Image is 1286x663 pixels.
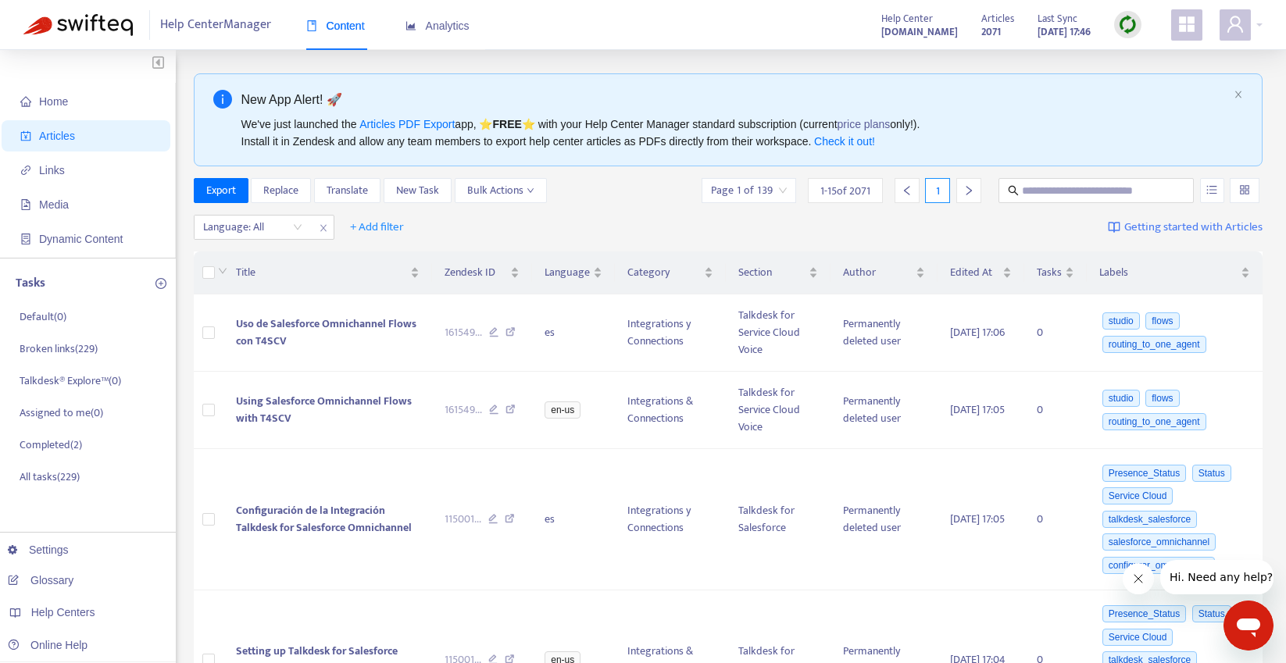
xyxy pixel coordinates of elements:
[236,315,416,350] span: Uso de Salesforce Omnichannel Flows con T4SCV
[1102,390,1140,407] span: studio
[814,135,875,148] a: Check it out!
[20,308,66,325] p: Default ( 0 )
[20,372,121,389] p: Talkdesk® Explore™ ( 0 )
[213,90,232,109] span: info-circle
[39,233,123,245] span: Dynamic Content
[20,165,31,176] span: link
[1200,178,1224,203] button: unordered-list
[327,182,368,199] span: Translate
[206,182,236,199] span: Export
[236,392,412,427] span: Using Salesforce Omnichannel Flows with T4SCV
[532,449,615,590] td: es
[545,401,580,419] span: en-us
[155,278,166,289] span: plus-circle
[241,90,1228,109] div: New App Alert! 🚀
[20,233,31,244] span: container
[532,294,615,372] td: es
[1206,184,1217,195] span: unordered-list
[881,10,933,27] span: Help Center
[1102,413,1206,430] span: routing_to_one_agent
[1145,390,1179,407] span: flows
[1226,15,1245,34] span: user
[1102,336,1206,353] span: routing_to_one_agent
[263,182,298,199] span: Replace
[384,178,452,203] button: New Task
[1008,185,1019,196] span: search
[615,251,725,294] th: Category
[8,574,73,586] a: Glossary
[726,372,831,449] td: Talkdesk for Service Cloud Voice
[359,118,455,130] a: Articles PDF Export
[1087,251,1263,294] th: Labels
[545,264,590,281] span: Language
[726,449,831,590] td: Talkdesk for Salesforce
[1102,312,1140,330] span: studio
[8,639,88,651] a: Online Help
[314,178,380,203] button: Translate
[1102,605,1186,622] span: Presence_Status
[241,116,1228,150] div: We've just launched the app, ⭐ ⭐️ with your Help Center Manager standard subscription (current on...
[432,251,533,294] th: Zendesk ID
[1108,221,1120,233] img: image-link
[39,95,68,108] span: Home
[627,264,700,281] span: Category
[39,198,69,211] span: Media
[902,185,913,196] span: left
[831,251,938,294] th: Author
[1192,465,1231,482] span: Status
[223,251,432,294] th: Title
[236,264,407,281] span: Title
[251,178,311,203] button: Replace
[938,251,1024,294] th: Edited At
[532,251,615,294] th: Language
[820,183,870,199] span: 1 - 15 of 2071
[20,199,31,210] span: file-image
[1102,511,1197,528] span: talkdesk_salesforce
[738,264,806,281] span: Section
[831,294,938,372] td: Permanently deleted user
[1038,23,1091,41] strong: [DATE] 17:46
[950,401,1005,419] span: [DATE] 17:05
[1223,601,1273,651] iframe: Button to launch messaging window
[39,164,65,176] span: Links
[350,218,404,237] span: + Add filter
[20,469,80,485] p: All tasks ( 229 )
[1102,487,1173,504] span: Service Cloud
[1038,10,1077,27] span: Last Sync
[39,130,75,142] span: Articles
[1234,90,1243,100] button: close
[950,264,999,281] span: Edited At
[445,511,481,528] span: 115001 ...
[1024,449,1087,590] td: 0
[218,266,227,276] span: down
[8,544,69,556] a: Settings
[306,20,317,31] span: book
[1024,372,1087,449] td: 0
[405,20,416,31] span: area-chart
[1145,312,1179,330] span: flows
[831,449,938,590] td: Permanently deleted user
[726,251,831,294] th: Section
[1037,264,1062,281] span: Tasks
[843,264,913,281] span: Author
[1234,90,1243,99] span: close
[16,274,45,293] p: Tasks
[838,118,891,130] a: price plans
[405,20,470,32] span: Analytics
[31,606,95,618] span: Help Centers
[455,178,547,203] button: Bulk Actionsdown
[1102,533,1216,551] span: salesforce_omnichannel
[20,130,31,141] span: account-book
[881,23,958,41] a: [DOMAIN_NAME]
[20,437,82,453] p: Completed ( 2 )
[1024,294,1087,372] td: 0
[445,401,482,419] span: 161549 ...
[396,182,439,199] span: New Task
[1102,629,1173,646] span: Service Cloud
[1108,215,1263,240] a: Getting started with Articles
[1177,15,1196,34] span: appstore
[20,340,98,357] p: Broken links ( 229 )
[160,10,271,40] span: Help Center Manager
[615,372,725,449] td: Integrations & Connections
